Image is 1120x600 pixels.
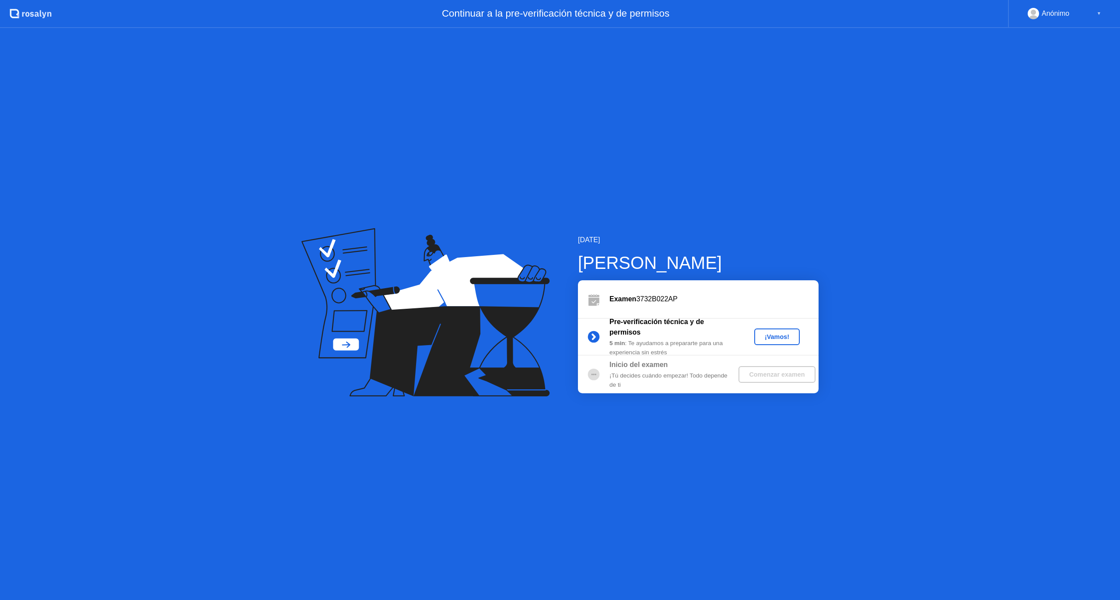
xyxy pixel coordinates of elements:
[578,235,819,245] div: [DATE]
[609,295,636,303] b: Examen
[609,361,668,368] b: Inicio del examen
[578,250,819,276] div: [PERSON_NAME]
[1097,8,1101,19] div: ▼
[609,340,625,346] b: 5 min
[758,333,796,340] div: ¡Vamos!
[738,366,815,383] button: Comenzar examen
[609,318,704,336] b: Pre-verificación técnica y de permisos
[742,371,812,378] div: Comenzar examen
[754,328,800,345] button: ¡Vamos!
[609,294,819,304] div: 3732B022AP
[1042,8,1069,19] div: Anónimo
[609,339,735,357] div: : Te ayudamos a prepararte para una experiencia sin estrés
[609,371,735,389] div: ¡Tú decides cuándo empezar! Todo depende de ti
